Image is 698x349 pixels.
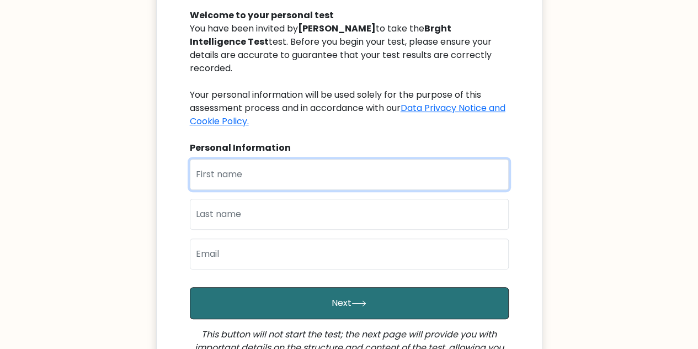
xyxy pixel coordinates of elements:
button: Next [190,287,509,319]
div: Welcome to your personal test [190,9,509,22]
input: Last name [190,199,509,230]
div: You have been invited by to take the test. Before you begin your test, please ensure your details... [190,22,509,128]
b: Brght Intelligence Test [190,22,451,48]
div: Personal Information [190,141,509,155]
a: Data Privacy Notice and Cookie Policy. [190,102,505,128]
b: [PERSON_NAME] [298,22,376,35]
input: Email [190,239,509,269]
input: First name [190,159,509,190]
